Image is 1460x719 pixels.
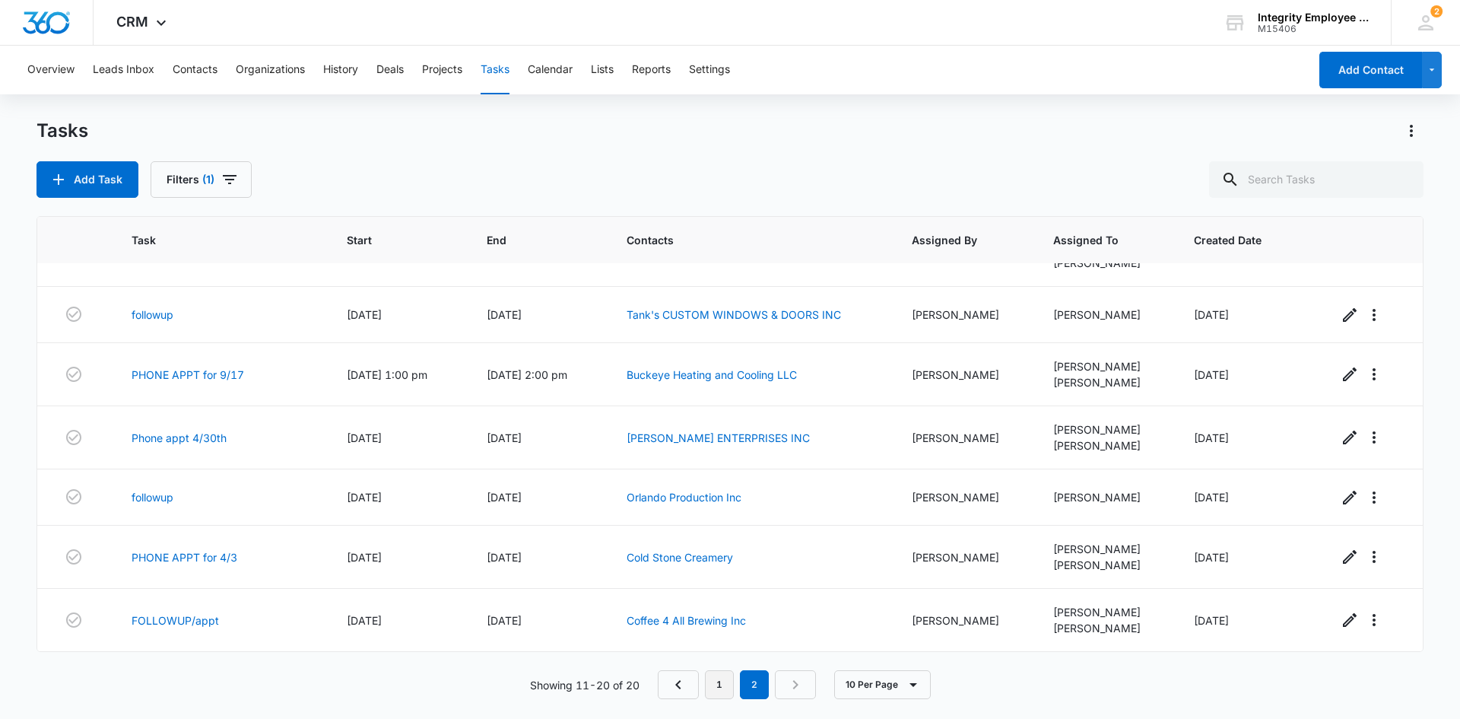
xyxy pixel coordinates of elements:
[27,46,75,94] button: Overview
[132,367,244,383] a: PHONE APPT for 9/17
[1053,489,1157,505] div: [PERSON_NAME]
[705,670,734,699] a: Page 1
[740,670,769,699] em: 2
[658,670,699,699] a: Previous Page
[530,677,640,693] p: Showing 11-20 of 20
[627,308,841,321] a: Tank's CUSTOM WINDOWS & DOORS INC
[116,14,148,30] span: CRM
[834,670,931,699] button: 10 Per Page
[912,367,1016,383] div: [PERSON_NAME]
[1053,374,1157,390] div: [PERSON_NAME]
[487,308,522,321] span: [DATE]
[591,46,614,94] button: Lists
[528,46,573,94] button: Calendar
[1053,557,1157,573] div: [PERSON_NAME]
[658,670,816,699] nav: Pagination
[1258,11,1369,24] div: account name
[132,430,227,446] a: Phone appt 4/30th
[132,549,237,565] a: PHONE APPT for 4/3
[236,46,305,94] button: Organizations
[347,551,382,564] span: [DATE]
[487,232,568,248] span: End
[202,174,214,185] span: (1)
[689,46,730,94] button: Settings
[912,612,1016,628] div: [PERSON_NAME]
[347,491,382,504] span: [DATE]
[347,614,382,627] span: [DATE]
[1053,307,1157,323] div: [PERSON_NAME]
[1194,551,1229,564] span: [DATE]
[627,491,741,504] a: Orlando Production Inc
[347,431,382,444] span: [DATE]
[132,232,288,248] span: Task
[627,368,797,381] a: Buckeye Heating and Cooling LLC
[1194,308,1229,321] span: [DATE]
[481,46,509,94] button: Tasks
[1399,119,1423,143] button: Actions
[1258,24,1369,34] div: account id
[912,430,1016,446] div: [PERSON_NAME]
[1194,368,1229,381] span: [DATE]
[347,232,428,248] span: Start
[132,612,219,628] a: FOLLOWUP/appt
[376,46,404,94] button: Deals
[36,119,88,142] h1: Tasks
[487,614,522,627] span: [DATE]
[627,551,733,564] a: Cold Stone Creamery
[173,46,217,94] button: Contacts
[627,431,810,444] a: [PERSON_NAME] ENTERPRISES INC
[912,232,994,248] span: Assigned By
[627,232,853,248] span: Contacts
[632,46,671,94] button: Reports
[1194,232,1279,248] span: Created Date
[487,551,522,564] span: [DATE]
[1209,161,1423,198] input: Search Tasks
[422,46,462,94] button: Projects
[487,491,522,504] span: [DATE]
[912,489,1016,505] div: [PERSON_NAME]
[1194,491,1229,504] span: [DATE]
[627,614,746,627] a: Coffee 4 All Brewing Inc
[1430,5,1443,17] div: notifications count
[912,307,1016,323] div: [PERSON_NAME]
[1053,232,1135,248] span: Assigned To
[912,549,1016,565] div: [PERSON_NAME]
[151,161,252,198] button: Filters(1)
[132,489,173,505] a: followup
[347,308,382,321] span: [DATE]
[132,307,173,323] a: followup
[347,368,427,381] span: [DATE] 1:00 pm
[487,368,567,381] span: [DATE] 2:00 pm
[1053,422,1157,437] div: [PERSON_NAME]
[1053,437,1157,453] div: [PERSON_NAME]
[1053,604,1157,620] div: [PERSON_NAME]
[1194,614,1229,627] span: [DATE]
[1430,5,1443,17] span: 2
[1053,358,1157,374] div: [PERSON_NAME]
[323,46,358,94] button: History
[1053,620,1157,636] div: [PERSON_NAME]
[1194,431,1229,444] span: [DATE]
[1319,52,1422,88] button: Add Contact
[1053,541,1157,557] div: [PERSON_NAME]
[93,46,154,94] button: Leads Inbox
[487,431,522,444] span: [DATE]
[36,161,138,198] button: Add Task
